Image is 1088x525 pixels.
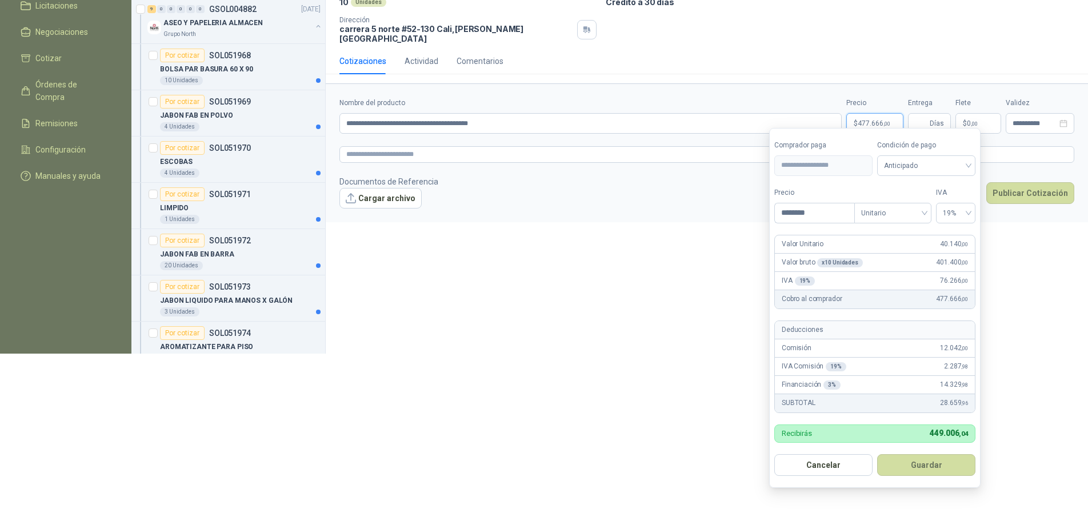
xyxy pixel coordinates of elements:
[936,257,968,268] span: 401.400
[961,345,968,351] span: ,00
[160,215,199,224] div: 1 Unidades
[131,44,325,90] a: Por cotizarSOL051968BOLSA PAR BASURA 60 X 9010 Unidades
[14,21,118,43] a: Negociaciones
[35,117,78,130] span: Remisiones
[339,98,842,109] label: Nombre del producto
[160,76,203,85] div: 10 Unidades
[14,74,118,108] a: Órdenes de Compra
[967,120,978,127] span: 0
[131,229,325,275] a: Por cotizarSOL051972JABON FAB EN BARRA20 Unidades
[782,294,842,304] p: Cobro al comprador
[457,55,503,67] div: Comentarios
[160,307,199,316] div: 3 Unidades
[782,361,846,372] p: IVA Comisión
[160,326,205,340] div: Por cotizar
[405,55,438,67] div: Actividad
[339,175,438,188] p: Documentos de Referencia
[339,16,573,24] p: Dirección
[163,30,196,39] p: Grupo North
[209,98,251,106] p: SOL051969
[961,259,968,266] span: ,00
[339,188,422,209] button: Cargar archivo
[14,165,118,187] a: Manuales y ayuda
[936,187,975,198] label: IVA
[209,237,251,245] p: SOL051972
[940,343,968,354] span: 12.042
[774,454,873,476] button: Cancelar
[160,95,205,109] div: Por cotizar
[14,139,118,161] a: Configuración
[160,49,205,62] div: Por cotizar
[955,113,1001,134] p: $ 0,00
[14,47,118,69] a: Cotizar
[177,5,185,13] div: 0
[163,18,263,29] p: ASEO Y PAPELERIA ALMACEN
[782,257,863,268] p: Valor bruto
[339,24,573,43] p: carrera 5 norte #52-130 Cali , [PERSON_NAME][GEOGRAPHIC_DATA]
[339,55,386,67] div: Cotizaciones
[160,187,205,201] div: Por cotizar
[861,205,925,222] span: Unitario
[782,398,815,408] p: SUBTOTAL
[301,4,321,15] p: [DATE]
[961,400,968,406] span: ,96
[877,454,975,476] button: Guardar
[131,275,325,322] a: Por cotizarSOL051973JABON LIQUIDO PARA MANOS X GALÓN3 Unidades
[131,137,325,183] a: Por cotizarSOL051970ESCOBAS4 Unidades
[826,362,846,371] div: 19 %
[160,249,234,260] p: JABON FAB EN BARRA
[940,239,968,250] span: 40.140
[961,296,968,302] span: ,00
[782,239,823,250] p: Valor Unitario
[961,241,968,247] span: ,00
[782,379,841,390] p: Financiación
[858,120,890,127] span: 477.666
[963,120,967,127] span: $
[196,5,205,13] div: 0
[961,382,968,388] span: ,98
[782,343,811,354] p: Comisión
[795,276,815,286] div: 19 %
[160,169,199,178] div: 4 Unidades
[131,90,325,137] a: Por cotizarSOL051969JABON FAB EN POLVO4 Unidades
[930,114,944,133] span: Días
[160,110,233,121] p: JABON FAB EN POLVO
[823,380,841,390] div: 3 %
[971,121,978,127] span: ,00
[883,121,890,127] span: ,00
[944,361,968,372] span: 2.287
[157,5,166,13] div: 0
[131,322,325,368] a: Por cotizarSOL051974AROMATIZANTE PARA PISO
[35,26,88,38] span: Negociaciones
[160,342,253,352] p: AROMATIZANTE PARA PISO
[160,295,293,306] p: JABON LIQUIDO PARA MANOS X GALÓN
[936,294,968,304] span: 477.666
[160,64,253,75] p: BOLSA PAR BASURA 60 X 90
[846,113,903,134] p: $477.666,00
[774,187,854,198] label: Precio
[940,379,968,390] span: 14.329
[160,122,199,131] div: 4 Unidades
[160,261,203,270] div: 20 Unidades
[817,258,862,267] div: x 10 Unidades
[35,170,101,182] span: Manuales y ayuda
[131,183,325,229] a: Por cotizarSOL051971LIMPIDO1 Unidades
[14,113,118,134] a: Remisiones
[160,280,205,294] div: Por cotizar
[908,98,951,109] label: Entrega
[35,52,62,65] span: Cotizar
[877,140,975,151] label: Condición de pago
[846,98,903,109] label: Precio
[782,430,812,437] p: Recibirás
[782,275,815,286] p: IVA
[774,140,873,151] label: Comprador paga
[940,275,968,286] span: 76.266
[959,430,968,438] span: ,04
[884,157,969,174] span: Anticipado
[955,98,1001,109] label: Flete
[35,78,107,103] span: Órdenes de Compra
[35,143,86,156] span: Configuración
[943,205,969,222] span: 19%
[209,5,257,13] p: GSOL004882
[782,324,823,335] p: Deducciones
